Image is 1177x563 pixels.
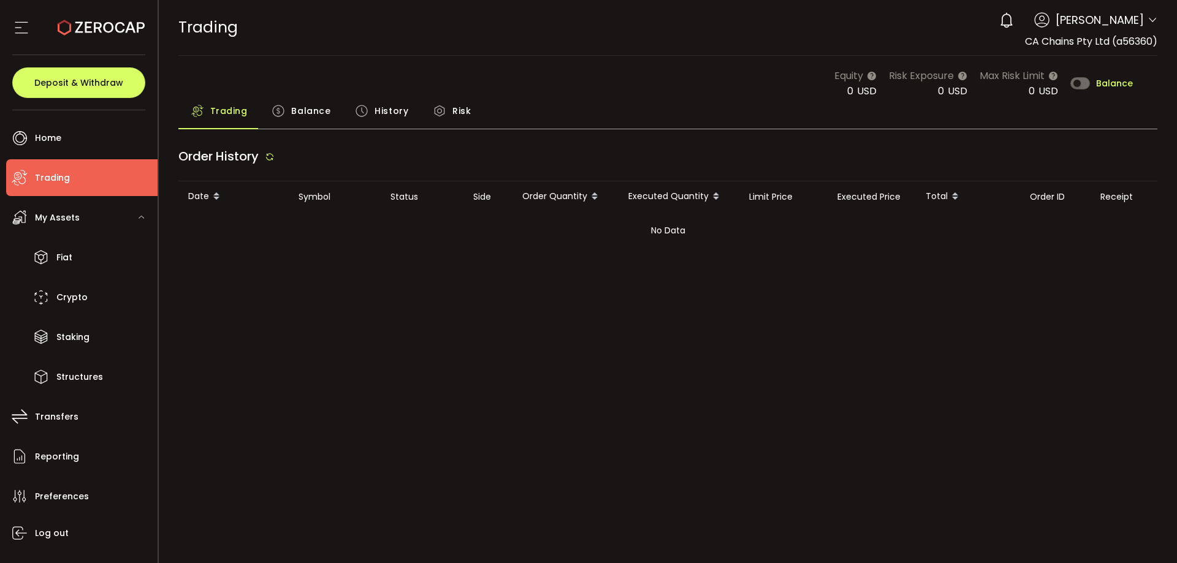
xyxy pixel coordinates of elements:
div: Executed Price [828,190,916,204]
span: USD [948,84,967,98]
span: 0 [847,84,853,98]
span: History [375,99,408,123]
span: USD [857,84,877,98]
div: Receipt [1091,190,1158,204]
span: My Assets [35,209,80,227]
button: Deposit & Withdraw [12,67,145,98]
div: Order Quantity [512,186,619,207]
div: Status [381,190,463,204]
span: 0 [938,84,944,98]
span: 0 [1029,84,1035,98]
span: CA Chains Pty Ltd (a56360) [1025,34,1157,48]
span: Staking [56,328,90,346]
span: Log out [35,524,69,542]
span: Trading [210,99,248,123]
span: Crypto [56,289,88,306]
span: Preferences [35,488,89,505]
span: Transfers [35,408,78,426]
span: Balance [291,99,330,123]
span: Trading [35,169,70,187]
span: Max Risk Limit [980,68,1045,83]
span: Home [35,129,61,147]
div: Total [916,186,1020,207]
span: Structures [56,368,103,386]
span: Risk Exposure [889,68,954,83]
span: USD [1038,84,1058,98]
span: Trading [178,17,238,38]
div: Order ID [1020,190,1091,204]
span: Deposit & Withdraw [34,78,123,87]
div: Side [463,190,512,204]
div: No Data [178,212,1158,249]
div: Symbol [289,190,381,204]
span: Order History [178,148,259,165]
span: Fiat [56,249,72,266]
span: Risk [452,99,471,123]
div: Date [178,186,289,207]
span: Equity [834,68,863,83]
span: Balance [1096,79,1133,88]
div: Limit Price [739,190,828,204]
span: Reporting [35,448,79,466]
span: [PERSON_NAME] [1056,12,1144,28]
div: Executed Quantity [619,186,739,207]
